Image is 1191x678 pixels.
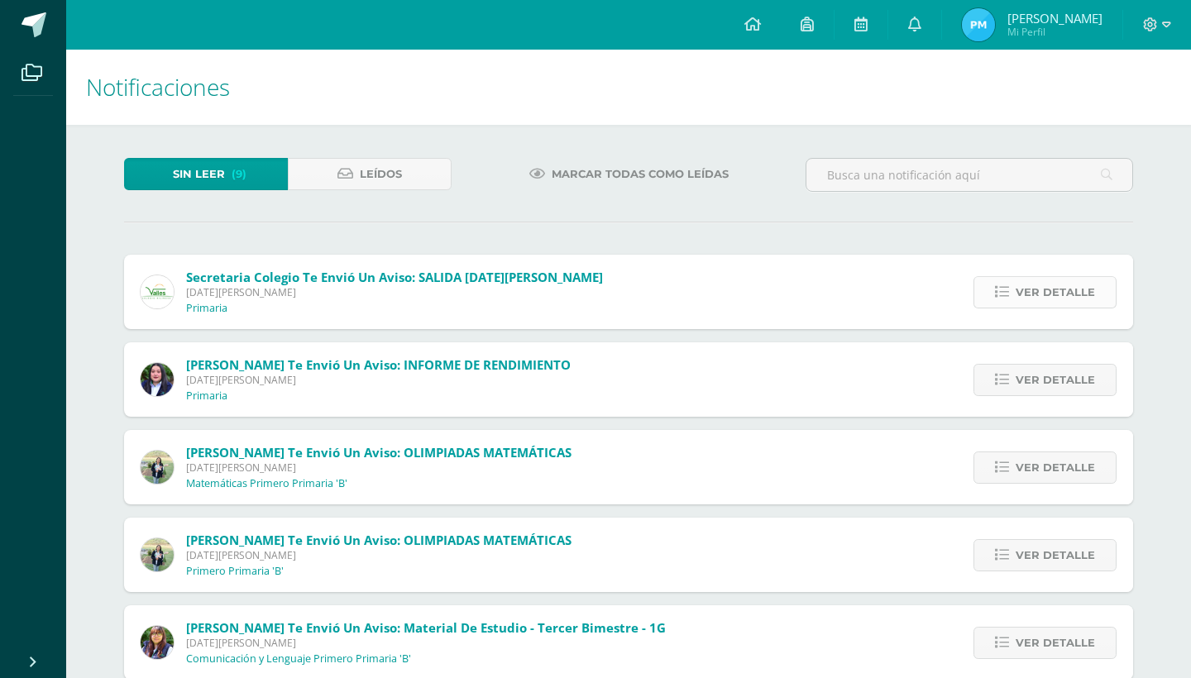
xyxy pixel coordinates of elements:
span: (9) [232,159,246,189]
span: [PERSON_NAME] te envió un aviso: INFORME DE RENDIMIENTO [186,356,571,373]
span: Secretaria Colegio te envió un aviso: SALIDA [DATE][PERSON_NAME] [186,269,603,285]
span: Ver detalle [1016,628,1095,658]
span: Marcar todas como leídas [552,159,729,189]
span: [DATE][PERSON_NAME] [186,548,572,562]
a: Leídos [288,158,452,190]
span: Ver detalle [1016,365,1095,395]
span: Leídos [360,159,402,189]
p: Matemáticas Primero Primaria 'B' [186,477,347,490]
span: Notificaciones [86,71,230,103]
p: Comunicación y Lenguaje Primero Primaria 'B' [186,652,411,666]
span: [DATE][PERSON_NAME] [186,636,666,650]
span: Ver detalle [1016,540,1095,571]
p: Primaria [186,389,227,403]
span: [DATE][PERSON_NAME] [186,373,571,387]
a: Marcar todas como leídas [509,158,749,190]
img: e07087a87d70f2dc13089c99dd7a7993.png [141,626,174,659]
span: [DATE][PERSON_NAME] [186,285,603,299]
p: Primero Primaria 'B' [186,565,284,578]
img: a114101e99b27b7b153204a7330245f4.png [962,8,995,41]
img: 10471928515e01917a18094c67c348c2.png [141,275,174,308]
input: Busca una notificación aquí [806,159,1132,191]
img: 277bcbe59a3193735934720de11f87e8.png [141,451,174,484]
span: Sin leer [173,159,225,189]
span: [DATE][PERSON_NAME] [186,461,572,475]
span: Mi Perfil [1007,25,1103,39]
span: [PERSON_NAME] te envió un aviso: OLIMPIADAS MATEMÁTICAS [186,444,572,461]
span: [PERSON_NAME] te envió un aviso: Material de estudio - Tercer Bimestre - 1G [186,619,666,636]
span: [PERSON_NAME] te envió un aviso: OLIMPIADAS MATEMÁTICAS [186,532,572,548]
span: Ver detalle [1016,277,1095,308]
img: ee34ef986f03f45fc2392d0669348478.png [141,363,174,396]
a: Sin leer(9) [124,158,288,190]
span: [PERSON_NAME] [1007,10,1103,26]
span: Ver detalle [1016,452,1095,483]
p: Primaria [186,302,227,315]
img: 277bcbe59a3193735934720de11f87e8.png [141,538,174,571]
